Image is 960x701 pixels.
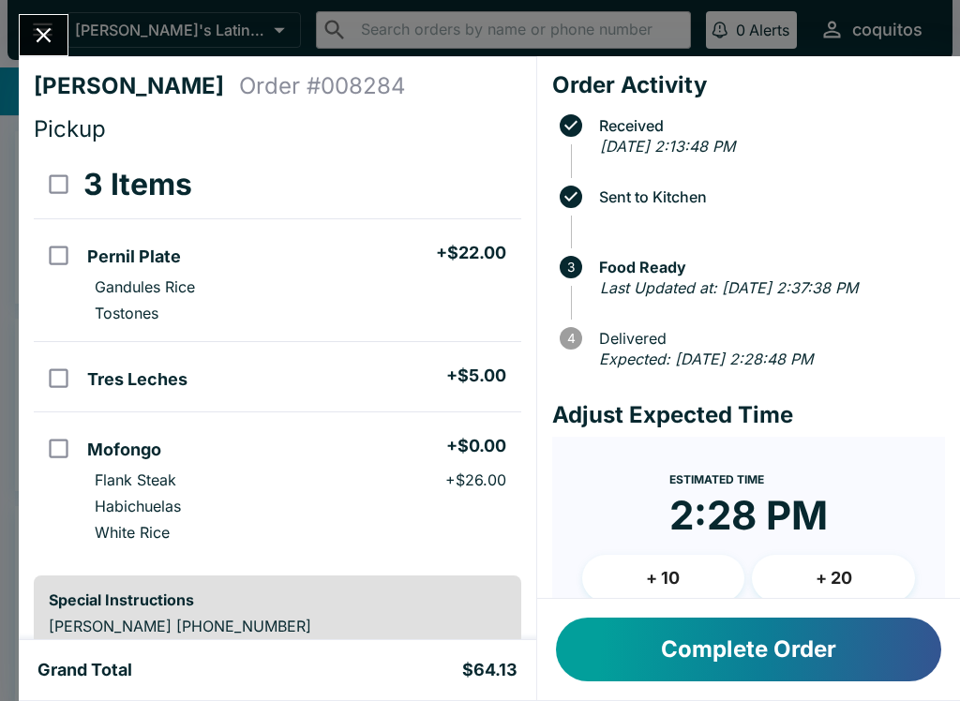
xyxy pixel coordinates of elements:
h4: Adjust Expected Time [552,401,945,429]
em: Last Updated at: [DATE] 2:37:38 PM [600,278,858,297]
time: 2:28 PM [669,491,828,540]
button: + 20 [752,555,915,602]
h5: Mofongo [87,439,161,461]
text: 3 [567,260,575,275]
span: Estimated Time [669,472,764,486]
h4: Order # 008284 [239,72,406,100]
h5: + $0.00 [446,435,506,457]
p: White Rice [95,523,170,542]
h5: Pernil Plate [87,246,181,268]
h3: 3 Items [83,166,192,203]
p: Tostones [95,304,158,322]
h4: Order Activity [552,71,945,99]
span: Sent to Kitchen [590,188,945,205]
span: Pickup [34,115,106,142]
p: + $26.00 [445,470,506,489]
span: Delivered [590,330,945,347]
button: Complete Order [556,618,941,681]
em: Expected: [DATE] 2:28:48 PM [599,350,813,368]
h5: $64.13 [462,659,517,681]
h5: Grand Total [37,659,132,681]
span: Received [590,117,945,134]
button: Close [20,15,67,55]
h5: Tres Leches [87,368,187,391]
button: + 10 [582,555,745,602]
text: 4 [566,331,575,346]
p: [PERSON_NAME] [PHONE_NUMBER] [49,617,506,635]
p: Gandules Rice [95,277,195,296]
p: Flank Steak [95,470,176,489]
h5: + $5.00 [446,365,506,387]
table: orders table [34,151,521,560]
h5: + $22.00 [436,242,506,264]
span: Food Ready [590,259,945,276]
h6: Special Instructions [49,590,506,609]
h4: [PERSON_NAME] [34,72,239,100]
p: Habichuelas [95,497,181,515]
em: [DATE] 2:13:48 PM [600,137,735,156]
